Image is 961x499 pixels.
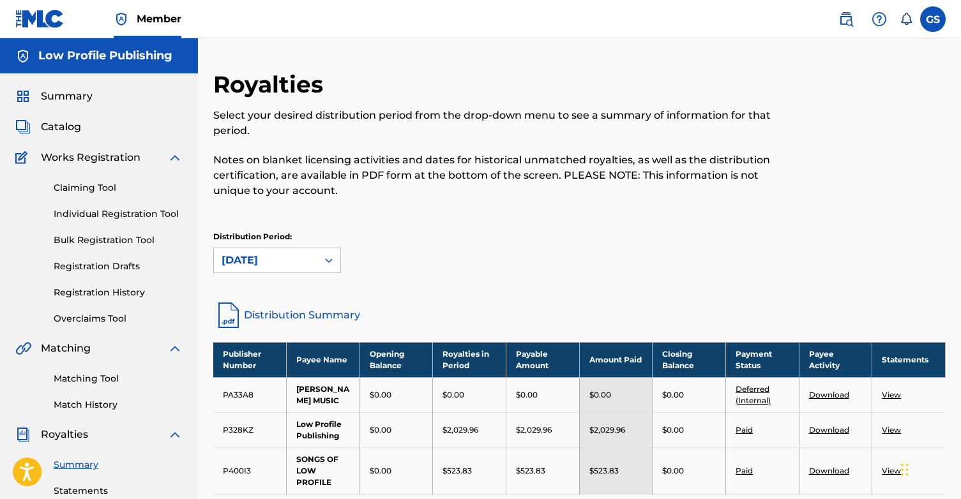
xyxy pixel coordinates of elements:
[725,342,799,377] th: Payment Status
[54,372,183,385] a: Matching Tool
[370,389,391,401] p: $0.00
[213,447,287,494] td: P400I3
[213,70,329,99] h2: Royalties
[901,451,909,489] div: Drag
[809,466,849,475] a: Download
[54,484,183,498] a: Statements
[54,234,183,247] a: Bulk Registration Tool
[167,341,183,356] img: expand
[213,300,244,331] img: distribution-summary-pdf
[516,465,545,477] p: $523.83
[736,466,753,475] a: Paid
[41,341,91,356] span: Matching
[799,342,872,377] th: Payee Activity
[872,11,887,27] img: help
[15,341,31,356] img: Matching
[838,11,854,27] img: search
[222,253,310,268] div: [DATE]
[15,89,31,104] img: Summary
[167,150,183,165] img: expand
[41,89,93,104] span: Summary
[589,424,625,436] p: $2,029.96
[41,427,88,442] span: Royalties
[15,119,81,135] a: CatalogCatalog
[213,377,287,412] td: PA33A8
[213,300,946,331] a: Distribution Summary
[54,181,183,195] a: Claiming Tool
[897,438,961,499] iframe: Chat Widget
[38,48,172,63] h5: Low Profile Publishing
[736,425,753,435] a: Paid
[433,342,506,377] th: Royalties in Period
[287,412,360,447] td: Low Profile Publishing
[882,466,901,475] a: View
[872,342,946,377] th: Statements
[54,207,183,221] a: Individual Registration Tool
[213,231,341,242] p: Distribution Period:
[114,11,129,27] img: Top Rightsholder
[15,119,31,135] img: Catalog
[809,390,849,399] a: Download
[213,153,777,198] p: Notes on blanket licensing activities and dates for historical unmatched royalties, as well as th...
[866,6,892,32] div: Help
[54,312,183,325] a: Overclaims Tool
[213,342,287,377] th: Publisher Number
[662,389,684,401] p: $0.00
[662,424,684,436] p: $0.00
[506,342,580,377] th: Payable Amount
[137,11,181,26] span: Member
[900,13,912,26] div: Notifications
[736,384,771,405] a: Deferred (Internal)
[287,342,360,377] th: Payee Name
[15,150,32,165] img: Works Registration
[41,119,81,135] span: Catalog
[882,390,901,399] a: View
[833,6,859,32] a: Public Search
[15,48,31,64] img: Accounts
[15,89,93,104] a: SummarySummary
[41,150,140,165] span: Works Registration
[920,6,946,32] div: User Menu
[653,342,726,377] th: Closing Balance
[15,10,64,28] img: MLC Logo
[579,342,653,377] th: Amount Paid
[54,458,183,472] a: Summary
[516,389,538,401] p: $0.00
[359,342,433,377] th: Opening Balance
[443,465,472,477] p: $523.83
[54,260,183,273] a: Registration Drafts
[370,465,391,477] p: $0.00
[15,427,31,442] img: Royalties
[54,286,183,299] a: Registration History
[443,389,464,401] p: $0.00
[443,424,478,436] p: $2,029.96
[589,389,611,401] p: $0.00
[589,465,619,477] p: $523.83
[809,425,849,435] a: Download
[54,398,183,412] a: Match History
[882,425,901,435] a: View
[370,424,391,436] p: $0.00
[925,317,961,419] iframe: Resource Center
[662,465,684,477] p: $0.00
[287,447,360,494] td: SONGS OF LOW PROFILE
[213,108,777,138] p: Select your desired distribution period from the drop-down menu to see a summary of information f...
[213,412,287,447] td: P328KZ
[167,427,183,442] img: expand
[287,377,360,412] td: [PERSON_NAME] MUSIC
[516,424,552,436] p: $2,029.96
